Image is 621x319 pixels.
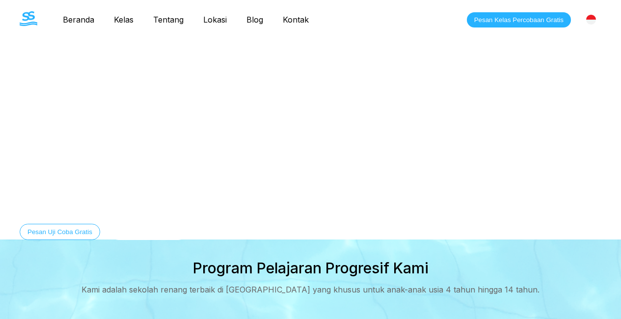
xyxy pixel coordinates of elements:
a: Blog [237,15,273,25]
a: Tentang [143,15,193,25]
a: Kelas [104,15,143,25]
a: Kontak [273,15,319,25]
img: The Swim Starter Logo [20,11,37,26]
div: Kami adalah sekolah renang terbaik di [GEOGRAPHIC_DATA] yang khusus untuk anak-anak usia 4 tahun ... [81,285,540,294]
button: Pesan Kelas Percobaan Gratis [467,12,571,27]
div: Bekali anak Anda dengan keterampilan renang penting untuk keselamatan seumur hidup [PERSON_NAME] ... [20,200,502,208]
div: Les Renang di [GEOGRAPHIC_DATA] [20,160,502,185]
div: Selamat Datang di Swim Starter [20,137,502,144]
a: Beranda [53,15,104,25]
div: [GEOGRAPHIC_DATA] [581,9,601,30]
button: Temukan Kisah Kami [110,224,187,240]
a: Lokasi [193,15,237,25]
div: Program Pelajaran Progresif Kami [193,259,429,277]
img: Indonesia [586,15,596,25]
button: Pesan Uji Coba Gratis [20,224,100,240]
